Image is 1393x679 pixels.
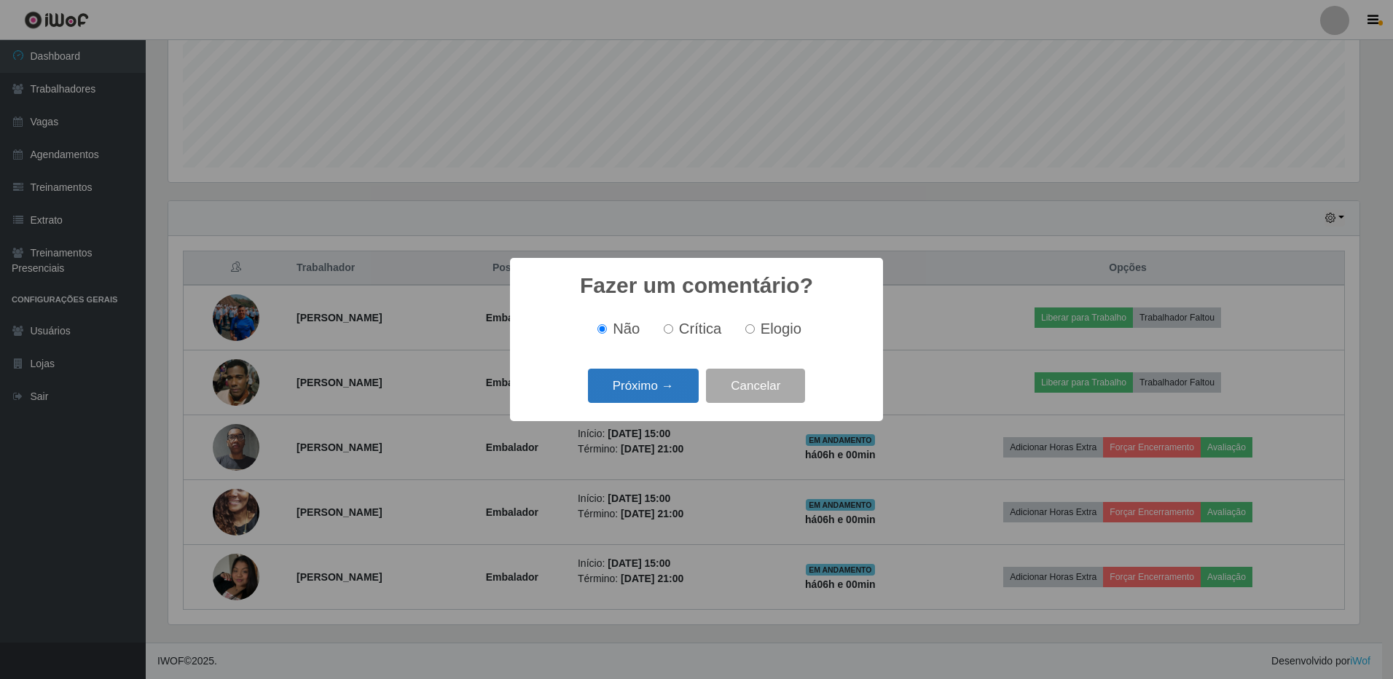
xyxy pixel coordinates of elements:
button: Próximo → [588,369,699,403]
span: Não [613,321,640,337]
span: Elogio [761,321,801,337]
span: Crítica [679,321,722,337]
button: Cancelar [706,369,805,403]
h2: Fazer um comentário? [580,272,813,299]
input: Não [597,324,607,334]
input: Elogio [745,324,755,334]
input: Crítica [664,324,673,334]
